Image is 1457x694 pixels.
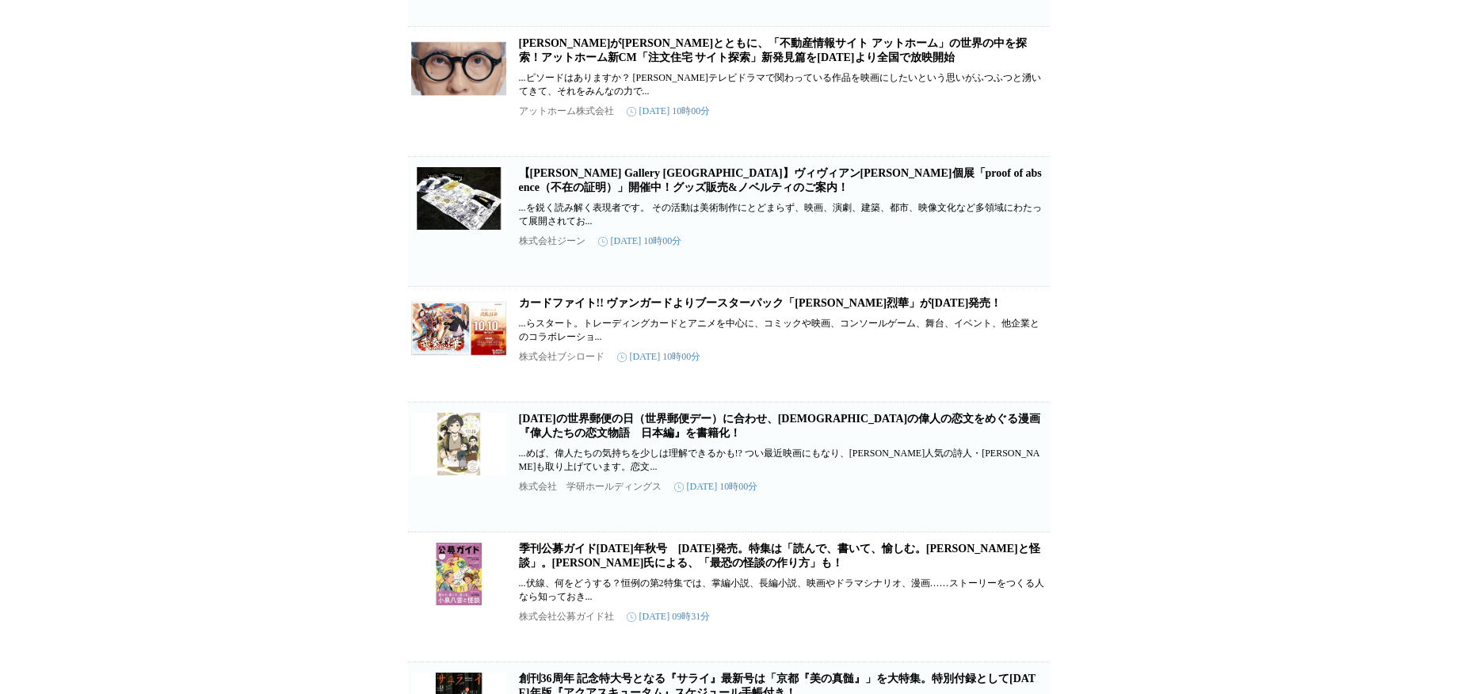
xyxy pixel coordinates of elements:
[627,105,711,118] time: [DATE] 10時00分
[519,201,1047,228] p: ...を鋭く読み解く表現者です。 その活動は美術制作にとどまらず、映画、演劇、建築、都市、映像文化など多領域にわたって展開されてお...
[519,37,1027,63] a: [PERSON_NAME]が[PERSON_NAME]とともに、「不動産情報サイト アットホーム」の世界の中を探索！アットホーム新CM「注文住宅 サイト探索」新発見篇を[DATE]より全国で放映開始
[617,350,701,364] time: [DATE] 10時00分
[411,296,506,360] img: カードファイト!! ヴァンガードよりブースターパック「武奏烈華」が10月10日(金)発売！
[519,317,1047,344] p: ...らスタート。トレーディングカードとアニメを中心に、コミックや映画、コンソールゲーム、舞台、イベント、他企業とのコラボレーショ...
[519,480,662,494] p: 株式会社 学研ホールディングス
[674,480,758,494] time: [DATE] 10時00分
[519,447,1047,474] p: ...めば、偉人たちの気持ちを少しは理解できるかも!? つい最近映画にもなり、[PERSON_NAME]人気の詩人・[PERSON_NAME]も取り上げています。恋文...
[411,412,506,475] img: 10月9日の世界郵便の日（世界郵便デー）に合わせ、日本の偉人の恋文をめぐる漫画『偉人たちの恋文物語 日本編』を書籍化！
[519,577,1047,604] p: ...伏線、何をどうする？恒例の第2特集では、掌編小説、長編小説、映画やドラマシナリオ、漫画……ストーリーをつくる人なら知っておき...
[519,543,1040,569] a: 季刊公募ガイド[DATE]年秋号 [DATE]発売。特集は「読んで、書いて、愉しむ。[PERSON_NAME]と怪談」。[PERSON_NAME]氏による、「最恐の怪談の作り方」も！
[519,610,614,623] p: 株式会社公募ガイド社
[519,297,1002,309] a: カードファイト!! ヴァンガードよりブースターパック「[PERSON_NAME]烈華」が[DATE]発売！
[519,235,585,248] p: 株式会社ジーン
[519,350,605,364] p: 株式会社ブシロード
[411,36,506,100] img: 松重豊さんがウォーリーとともに、「不動産情報サイト アットホーム」の世界の中を探索！アットホーム新CM「注文住宅 サイト探索」新発見篇を2025年10月11日（土）より全国で放映開始
[411,166,506,230] img: 【YUGEN Gallery FUKUOKA】ヴィヴィアン佐藤個展「proof of absence（不在の証明）」開催中！グッズ販売&ノベルティのご案内！
[598,235,682,248] time: [DATE] 10時00分
[411,542,506,605] img: 季刊公募ガイド2025年秋号 10月9日発売。特集は「読んで、書いて、愉しむ。小泉八雲と怪談」。吉田悠軌氏による、「最恐の怪談の作り方」も！
[519,167,1042,193] a: 【[PERSON_NAME] Gallery [GEOGRAPHIC_DATA]】ヴィヴィアン[PERSON_NAME]個展「proof of absence（不在の証明）」開催中！グッズ販売&...
[519,413,1041,439] a: [DATE]の世界郵便の日（世界郵便デー）に合わせ、[DEMOGRAPHIC_DATA]の偉人の恋文をめぐる漫画『偉人たちの恋文物語 日本編』を書籍化！
[519,105,614,118] p: アットホーム株式会社
[519,71,1047,98] p: ...ピソードはありますか？ [PERSON_NAME]テレビドラマで関わっている作品を映画にしたいという思いがふつふつと湧いてきて、それをみんなの力で...
[627,610,711,623] time: [DATE] 09時31分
